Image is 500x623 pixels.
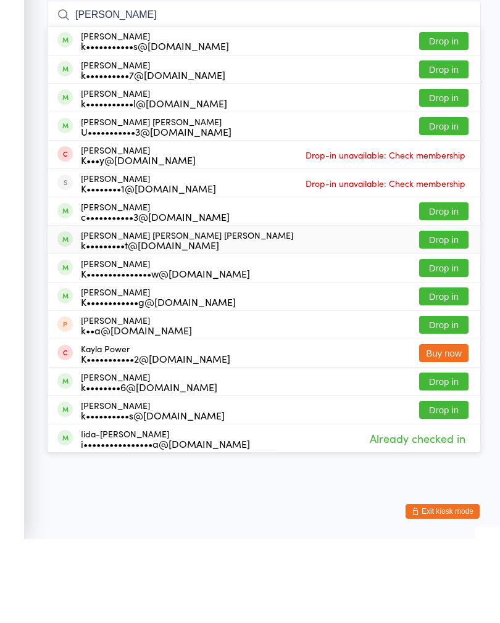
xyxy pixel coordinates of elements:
div: [PERSON_NAME] [81,342,250,362]
span: Fitness Venue [47,43,462,55]
div: k••a@[DOMAIN_NAME] [81,409,192,419]
div: k••••••••••s@[DOMAIN_NAME] [81,494,225,504]
div: [PERSON_NAME] [PERSON_NAME] [PERSON_NAME] [81,314,293,334]
div: U•••••••••••3@[DOMAIN_NAME] [81,210,231,220]
button: Drop in [419,343,469,361]
input: Search [47,85,481,113]
div: K•••y@[DOMAIN_NAME] [81,239,196,249]
div: K•••••••••••2@[DOMAIN_NAME] [81,437,230,447]
div: [PERSON_NAME] [81,399,192,419]
button: Drop in [419,371,469,389]
div: [PERSON_NAME] [81,456,217,476]
div: k••••••••6@[DOMAIN_NAME] [81,466,217,476]
div: i••••••••••••••••a@[DOMAIN_NAME] [81,522,250,532]
div: [PERSON_NAME] [PERSON_NAME] [81,200,231,220]
div: k•••••••••••l@[DOMAIN_NAME] [81,182,227,192]
button: Buy now [419,428,469,446]
div: c•••••••••••3@[DOMAIN_NAME] [81,295,230,305]
div: [PERSON_NAME] [81,257,216,277]
div: [PERSON_NAME] [81,172,227,192]
div: Iida-[PERSON_NAME] [81,513,250,532]
div: Kayla Power [81,427,230,447]
button: Drop in [419,286,469,304]
div: k•••••••••t@[DOMAIN_NAME] [81,324,293,334]
span: Drop-in unavailable: Check membership [302,258,469,276]
div: [PERSON_NAME] [81,371,236,390]
div: [PERSON_NAME] [81,229,196,249]
span: Already checked in [367,511,469,533]
span: [DATE] 6:30pm [47,30,462,43]
div: K••••••••1@[DOMAIN_NAME] [81,267,216,277]
div: [PERSON_NAME] [81,286,230,305]
button: Drop in [419,315,469,332]
button: Drop in [419,456,469,474]
div: K•••••••••••••••w@[DOMAIN_NAME] [81,352,250,362]
div: k••••••••••7@[DOMAIN_NAME] [81,154,225,163]
div: [PERSON_NAME] [81,144,225,163]
button: Drop in [419,173,469,191]
button: Drop in [419,485,469,503]
div: k•••••••••••s@[DOMAIN_NAME] [81,125,229,134]
button: Drop in [419,400,469,418]
div: [PERSON_NAME] [81,484,225,504]
button: Exit kiosk mode [406,588,480,603]
span: Old Church [47,55,481,67]
button: Drop in [419,144,469,162]
button: Drop in [419,201,469,219]
button: Drop in [419,116,469,134]
span: Drop-in unavailable: Check membership [302,229,469,248]
h2: Antigravity Yoga Check-in [47,4,481,24]
div: K••••••••••••g@[DOMAIN_NAME] [81,381,236,390]
div: [PERSON_NAME] [81,115,229,134]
